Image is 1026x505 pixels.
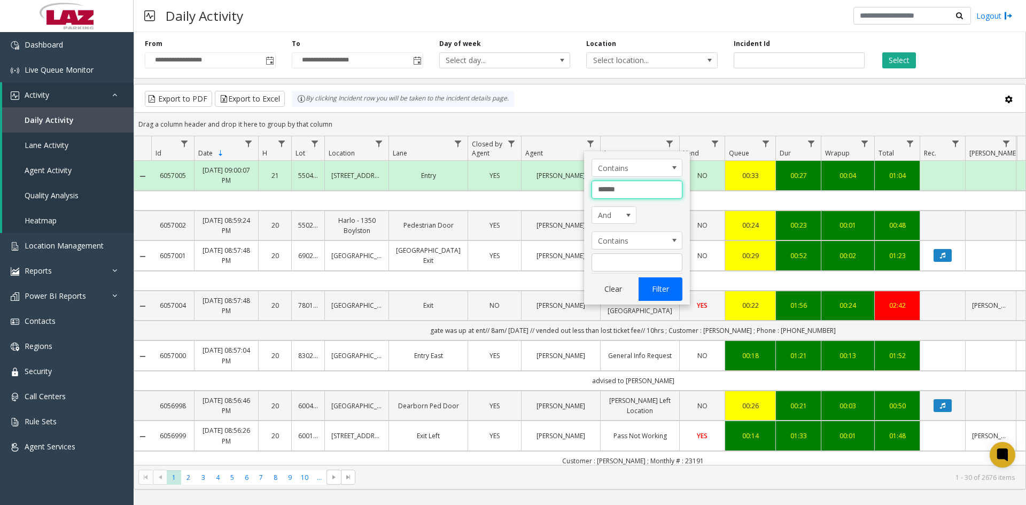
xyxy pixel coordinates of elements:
[592,206,636,224] span: Agent Filter Logic
[331,251,382,261] a: [GEOGRAPHIC_DATA]
[686,351,718,361] a: NO
[395,351,461,361] a: Entry East
[732,401,769,411] div: 00:26
[639,277,682,301] button: Filter
[181,470,196,485] span: Page 2
[331,401,382,411] a: [GEOGRAPHIC_DATA]
[999,136,1014,151] a: Parker Filter Menu
[586,39,616,49] label: Location
[158,300,188,310] a: 6057004
[2,107,134,133] a: Daily Activity
[592,181,682,199] input: Agent Filter
[158,251,188,261] a: 6057001
[592,232,664,249] span: Contains
[330,473,338,481] span: Go to the next page
[292,39,300,49] label: To
[201,215,252,236] a: [DATE] 08:59:24 PM
[254,470,268,485] span: Page 7
[592,277,635,301] button: Clear
[828,220,868,230] a: 00:01
[25,366,52,376] span: Security
[11,66,19,75] img: 'icon'
[475,220,515,230] a: YES
[828,300,868,310] a: 00:24
[882,52,916,68] button: Select
[782,251,814,261] a: 00:52
[265,220,285,230] a: 20
[25,291,86,301] span: Power BI Reports
[828,401,868,411] a: 00:03
[686,431,718,441] a: YES
[134,352,151,361] a: Collapse Details
[156,149,161,158] span: Id
[972,431,1009,441] a: [PERSON_NAME]
[879,149,894,158] span: Total
[475,401,515,411] a: YES
[607,351,673,361] a: General Info Request
[903,136,918,151] a: Total Filter Menu
[292,91,514,107] div: By clicking Incident row you will be taken to the incident details page.
[528,351,594,361] a: [PERSON_NAME]
[25,215,57,226] span: Heatmap
[25,165,72,175] span: Agent Activity
[782,170,814,181] a: 00:27
[881,220,913,230] div: 00:48
[604,149,620,158] span: Issue
[331,351,382,361] a: [GEOGRAPHIC_DATA]
[697,171,708,180] span: NO
[25,40,63,50] span: Dashboard
[697,351,708,360] span: NO
[881,251,913,261] div: 01:23
[780,149,791,158] span: Dur
[475,170,515,181] a: YES
[11,91,19,100] img: 'icon'
[949,136,963,151] a: Rec. Filter Menu
[697,401,708,410] span: NO
[782,431,814,441] div: 01:33
[298,251,318,261] a: 690220
[134,302,151,310] a: Collapse Details
[828,351,868,361] a: 00:13
[592,159,664,176] span: Contains
[134,115,1025,134] div: Drag a column header and drop it here to group by that column
[828,170,868,181] a: 00:04
[969,149,1018,158] span: [PERSON_NAME]
[298,431,318,441] a: 600125
[858,136,872,151] a: Wrapup Filter Menu
[158,170,188,181] a: 6057005
[25,391,66,401] span: Call Centers
[134,136,1025,465] div: Data table
[11,242,19,251] img: 'icon'
[393,149,407,158] span: Lane
[395,431,461,441] a: Exit Left
[331,431,382,441] a: [STREET_ADDRESS]
[263,53,275,68] span: Toggle popup
[395,401,461,411] a: Dearborn Ped Door
[144,3,155,29] img: pageIcon
[732,251,769,261] div: 00:29
[297,95,306,103] img: infoIcon.svg
[167,470,181,485] span: Page 1
[395,300,461,310] a: Exit
[451,136,465,151] a: Lane Filter Menu
[11,343,19,351] img: 'icon'
[25,65,94,75] span: Live Queue Monitor
[528,170,594,181] a: [PERSON_NAME]
[663,136,677,151] a: Issue Filter Menu
[697,431,708,440] span: YES
[732,431,769,441] a: 00:14
[11,317,19,326] img: 'icon'
[782,351,814,361] a: 01:21
[298,401,318,411] a: 600405
[881,351,913,361] div: 01:52
[439,39,481,49] label: Day of week
[489,301,500,310] span: NO
[881,300,913,310] a: 02:42
[804,136,819,151] a: Dur Filter Menu
[732,170,769,181] a: 00:33
[216,149,225,158] span: Sortable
